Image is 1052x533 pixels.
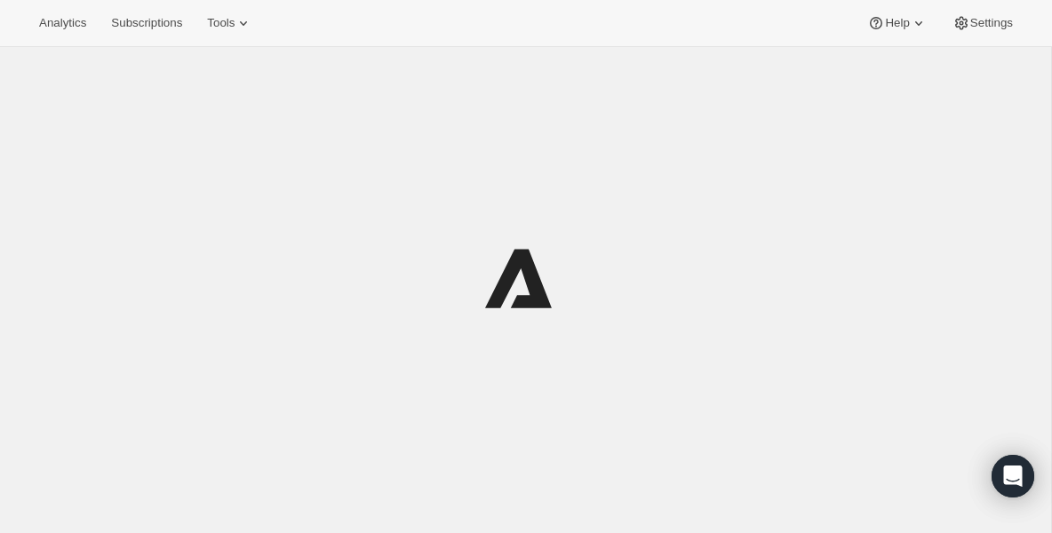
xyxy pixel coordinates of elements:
span: Settings [970,16,1013,30]
span: Help [885,16,909,30]
span: Subscriptions [111,16,182,30]
button: Help [857,11,937,36]
span: Tools [207,16,235,30]
button: Tools [196,11,263,36]
button: Subscriptions [100,11,193,36]
span: Analytics [39,16,86,30]
button: Settings [942,11,1024,36]
button: Analytics [28,11,97,36]
div: Open Intercom Messenger [992,455,1034,497]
